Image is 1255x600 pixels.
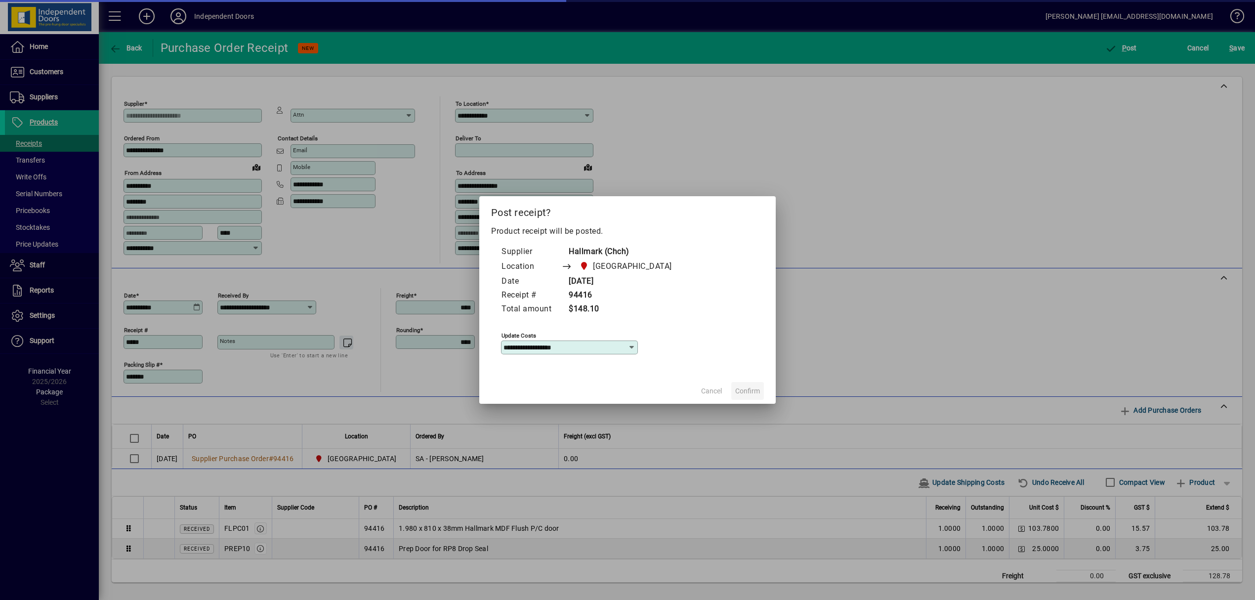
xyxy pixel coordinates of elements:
mat-label: Update costs [502,332,536,339]
p: Product receipt will be posted. [491,225,764,237]
td: 94416 [561,289,691,302]
span: Christchurch [577,259,676,273]
td: Date [501,275,561,289]
td: Total amount [501,302,561,316]
h2: Post receipt? [479,196,776,225]
td: [DATE] [561,275,691,289]
span: [GEOGRAPHIC_DATA] [593,260,672,272]
td: Supplier [501,245,561,259]
td: Hallmark (Chch) [561,245,691,259]
td: $148.10 [561,302,691,316]
td: Receipt # [501,289,561,302]
td: Location [501,259,561,275]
